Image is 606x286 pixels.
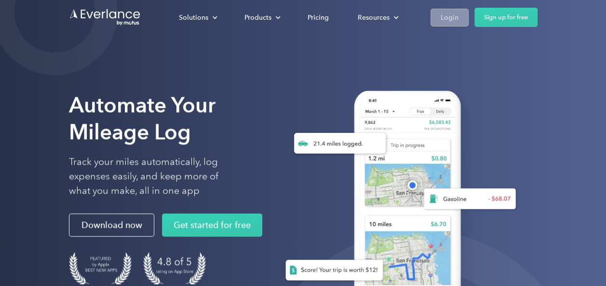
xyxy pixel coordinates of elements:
a: Get started for free [162,214,262,237]
div: Resources [358,12,390,24]
div: Login [441,12,458,24]
a: Download now [69,214,154,237]
img: 4.9 out of 5 stars on the app store [143,252,206,285]
div: Products [235,9,288,26]
div: Pricing [308,12,329,24]
a: Login [431,9,469,26]
img: Badge for Featured by Apple Best New Apps [69,252,132,285]
div: Resources [348,9,406,26]
div: Solutions [179,12,208,24]
a: Sign up for free [474,8,538,27]
a: Pricing [298,9,338,26]
div: Solutions [169,9,225,26]
p: Track your miles automatically, log expenses easily, and keep more of what you make, all in one app [69,155,241,198]
div: Products [244,12,271,24]
strong: Automate Your Mileage Log [69,92,215,144]
a: Go to homepage [69,8,141,26]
